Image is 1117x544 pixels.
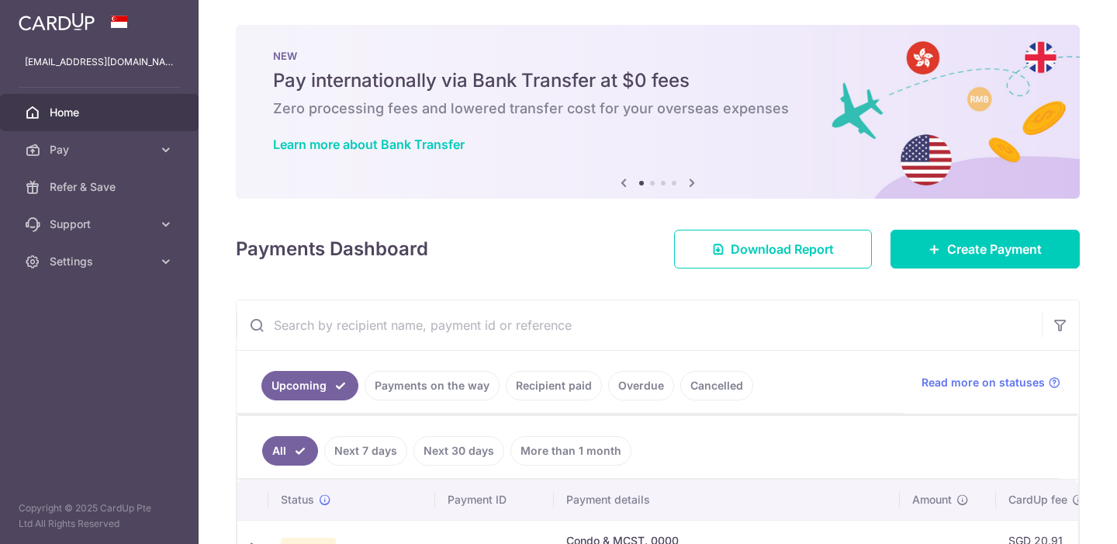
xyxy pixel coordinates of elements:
[674,230,872,269] a: Download Report
[50,142,152,158] span: Pay
[912,492,952,508] span: Amount
[273,68,1043,93] h5: Pay internationally via Bank Transfer at $0 fees
[19,12,95,31] img: CardUp
[273,99,1043,118] h6: Zero processing fees and lowered transfer cost for your overseas expenses
[25,54,174,70] p: [EMAIL_ADDRESS][DOMAIN_NAME]
[413,436,504,466] a: Next 30 days
[324,436,407,466] a: Next 7 days
[261,371,358,400] a: Upcoming
[273,50,1043,62] p: NEW
[237,300,1042,350] input: Search by recipient name, payment id or reference
[922,375,1045,390] span: Read more on statuses
[731,240,834,258] span: Download Report
[50,105,152,120] span: Home
[1008,492,1067,508] span: CardUp fee
[890,230,1080,269] a: Create Payment
[281,492,314,508] span: Status
[680,371,753,400] a: Cancelled
[608,371,674,400] a: Overdue
[510,436,631,466] a: More than 1 month
[236,25,1080,199] img: Bank transfer banner
[273,137,465,152] a: Learn more about Bank Transfer
[50,179,152,195] span: Refer & Save
[236,235,428,263] h4: Payments Dashboard
[506,371,602,400] a: Recipient paid
[50,254,152,269] span: Settings
[435,480,554,520] th: Payment ID
[262,436,318,466] a: All
[554,480,900,520] th: Payment details
[922,375,1060,390] a: Read more on statuses
[365,371,500,400] a: Payments on the way
[50,217,152,232] span: Support
[947,240,1042,258] span: Create Payment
